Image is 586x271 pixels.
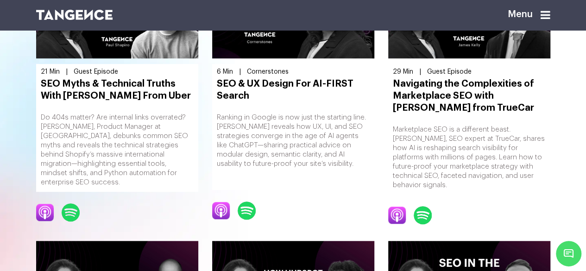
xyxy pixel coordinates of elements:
[247,69,289,75] span: Cornerstones
[419,69,421,75] span: |
[239,69,241,75] span: |
[41,78,194,102] a: SEO Myths & Technical Truths With [PERSON_NAME] From Uber
[393,69,413,75] span: 29 Min
[556,241,581,266] span: Chat Widget
[217,69,233,75] span: 6 Min
[217,78,370,102] a: SEO & UX Design For AI-FIRST Search
[62,203,80,221] img: podcast3new.png
[74,69,118,75] span: Guest Episode
[41,69,60,75] span: 21 Min
[393,78,546,114] a: Navigating the Complexities of Marketplace SEO with [PERSON_NAME] from TrueCar
[41,113,194,187] p: Do 404s matter? Are internal links overrated? [PERSON_NAME], Product Manager at [GEOGRAPHIC_DATA]...
[212,202,231,219] img: podcast1new.png
[238,202,256,219] img: podcast3new.png
[36,204,55,221] img: podcast1new.png
[414,206,432,224] img: podcast3new.png
[217,113,370,169] p: Ranking in Google is now just the starting line. [PERSON_NAME] reveals how UX, UI, and SEO strate...
[427,69,472,75] span: Guest Episode
[36,10,113,20] img: logo SVG
[393,125,546,190] p: Marketplace SEO is a different beast. [PERSON_NAME], SEO expert at TrueCar, shares how AI is resh...
[66,69,68,75] span: |
[388,207,407,224] img: podcast1new.png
